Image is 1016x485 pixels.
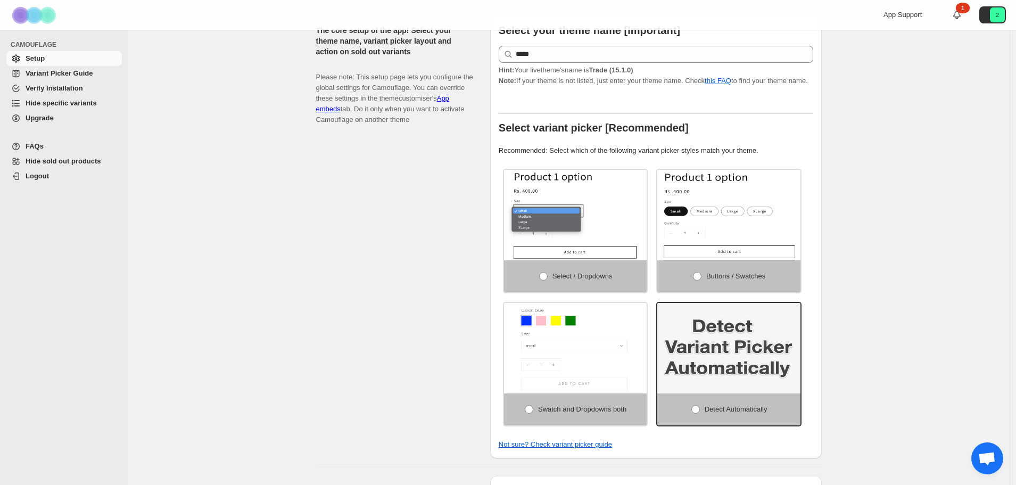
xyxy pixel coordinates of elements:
p: Recommended: Select which of the following variant picker styles match your theme. [499,145,813,156]
img: Camouflage [9,1,62,30]
span: Hide specific variants [26,99,97,107]
span: Buttons / Swatches [706,272,765,280]
img: Detect Automatically [657,303,800,393]
span: Avatar with initials 2 [990,7,1005,22]
a: Verify Installation [6,81,122,96]
a: Upgrade [6,111,122,126]
a: Variant Picker Guide [6,66,122,81]
a: Not sure? Check variant picker guide [499,440,612,448]
h2: The core setup of the app! Select your theme name, variant picker layout and action on sold out v... [316,25,473,57]
span: Setup [26,54,45,62]
span: Logout [26,172,49,180]
img: Buttons / Swatches [657,170,800,260]
strong: Note: [499,77,516,85]
b: Select your theme name [Important] [499,24,680,36]
span: Your live theme's name is [499,66,633,74]
a: this FAQ [705,77,731,85]
span: Select / Dropdowns [552,272,613,280]
a: Hide sold out products [6,154,122,169]
b: Select variant picker [Recommended] [499,122,689,134]
span: Swatch and Dropdowns both [538,405,626,413]
span: FAQs [26,142,44,150]
strong: Hint: [499,66,515,74]
a: Hide specific variants [6,96,122,111]
strong: Trade (15.1.0) [589,66,633,74]
p: If your theme is not listed, just enter your theme name. Check to find your theme name. [499,65,813,86]
span: Verify Installation [26,84,83,92]
a: 1 [952,10,962,20]
span: Detect Automatically [705,405,767,413]
span: Hide sold out products [26,157,101,165]
button: Avatar with initials 2 [979,6,1006,23]
div: 1 [956,3,970,13]
a: Logout [6,169,122,184]
a: Open de chat [971,442,1003,474]
a: Setup [6,51,122,66]
span: CAMOUFLAGE [11,40,122,49]
span: Variant Picker Guide [26,69,93,77]
img: Swatch and Dropdowns both [504,303,647,393]
img: Select / Dropdowns [504,170,647,260]
span: Upgrade [26,114,54,122]
span: App Support [883,11,922,19]
a: FAQs [6,139,122,154]
p: Please note: This setup page lets you configure the global settings for Camouflage. You can overr... [316,61,473,125]
text: 2 [996,12,999,18]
